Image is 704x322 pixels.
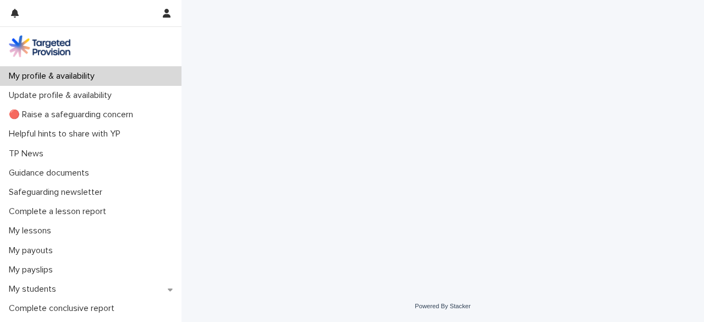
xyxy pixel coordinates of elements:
[4,226,60,236] p: My lessons
[9,35,70,57] img: M5nRWzHhSzIhMunXDL62
[4,168,98,178] p: Guidance documents
[4,129,129,139] p: Helpful hints to share with YP
[4,71,103,81] p: My profile & availability
[4,265,62,275] p: My payslips
[4,245,62,256] p: My payouts
[4,110,142,120] p: 🔴 Raise a safeguarding concern
[4,284,65,294] p: My students
[415,303,470,309] a: Powered By Stacker
[4,187,111,198] p: Safeguarding newsletter
[4,206,115,217] p: Complete a lesson report
[4,149,52,159] p: TP News
[4,303,123,314] p: Complete conclusive report
[4,90,120,101] p: Update profile & availability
